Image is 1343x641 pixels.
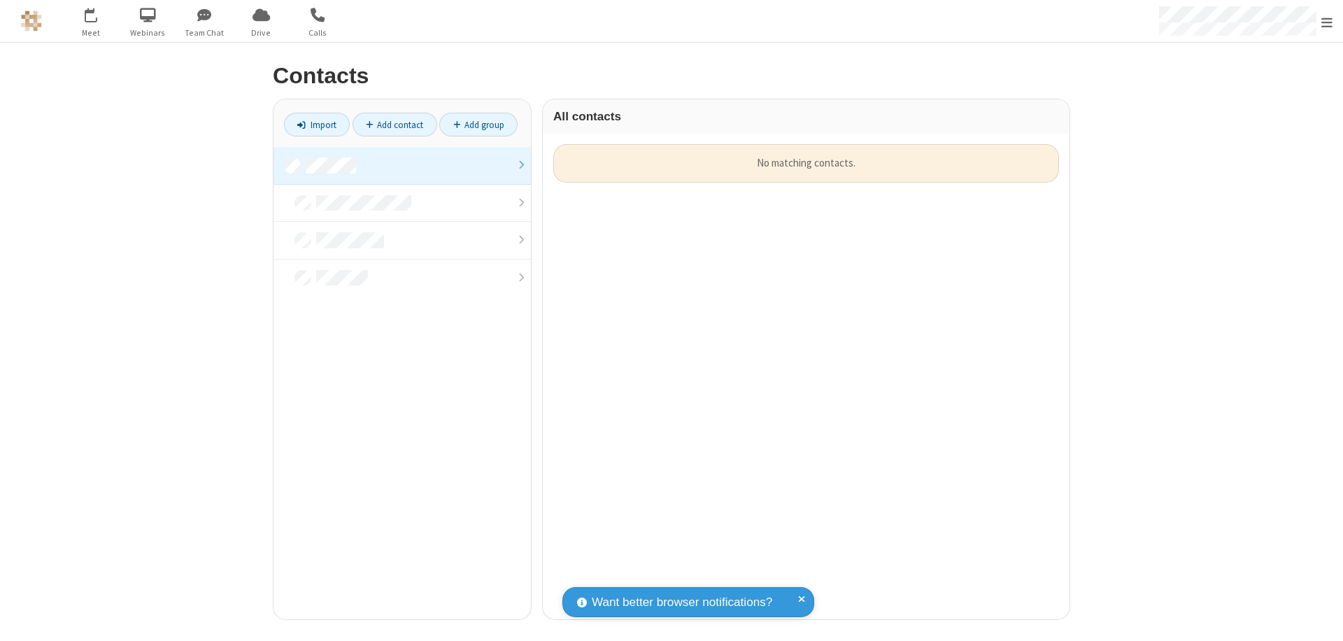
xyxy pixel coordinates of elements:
[273,64,1070,88] h2: Contacts
[553,144,1059,183] div: No matching contacts.
[439,113,518,136] a: Add group
[65,27,118,39] span: Meet
[94,8,104,18] div: 9
[553,110,1059,123] h3: All contacts
[543,134,1070,619] div: grid
[122,27,174,39] span: Webinars
[21,10,42,31] img: QA Selenium DO NOT DELETE OR CHANGE
[592,593,772,612] span: Want better browser notifications?
[178,27,231,39] span: Team Chat
[284,113,350,136] a: Import
[292,27,344,39] span: Calls
[353,113,437,136] a: Add contact
[235,27,287,39] span: Drive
